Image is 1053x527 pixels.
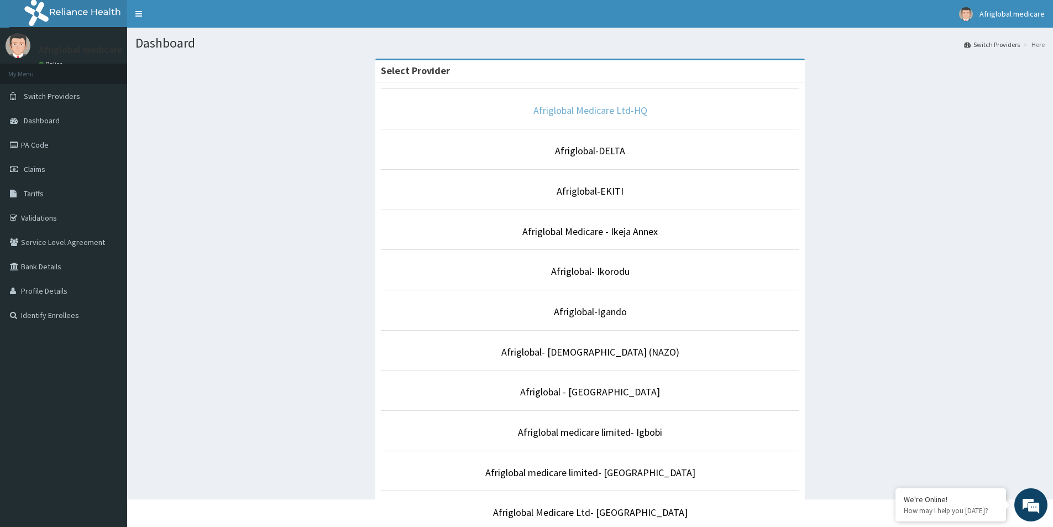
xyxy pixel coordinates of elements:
p: Afriglobal medicare [39,45,123,55]
a: Afriglobal- Ikorodu [551,265,630,278]
li: Here [1021,40,1045,49]
a: Online [39,60,65,68]
h1: Dashboard [135,36,1045,50]
a: Switch Providers [964,40,1020,49]
a: Afriglobal Medicare - Ikeja Annex [522,225,658,238]
a: Afriglobal Medicare Ltd-HQ [533,104,647,117]
span: Claims [24,164,45,174]
a: Afriglobal medicare limited- [GEOGRAPHIC_DATA] [485,466,695,479]
img: User Image [6,33,30,58]
img: User Image [959,7,973,21]
div: We're Online! [904,494,998,504]
span: Switch Providers [24,91,80,101]
strong: Select Provider [381,64,450,77]
span: Afriglobal medicare [979,9,1045,19]
a: Afriglobal-EKITI [557,185,624,197]
a: Afriglobal-Igando [554,305,627,318]
a: Afriglobal-DELTA [555,144,625,157]
a: Afriglobal - [GEOGRAPHIC_DATA] [520,385,660,398]
a: Afriglobal medicare limited- Igbobi [518,426,662,439]
a: Afriglobal- [DEMOGRAPHIC_DATA] (NAZO) [501,346,679,358]
a: Afriglobal Medicare Ltd- [GEOGRAPHIC_DATA] [493,506,688,519]
span: Dashboard [24,116,60,126]
span: Tariffs [24,189,44,199]
p: How may I help you today? [904,506,998,515]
